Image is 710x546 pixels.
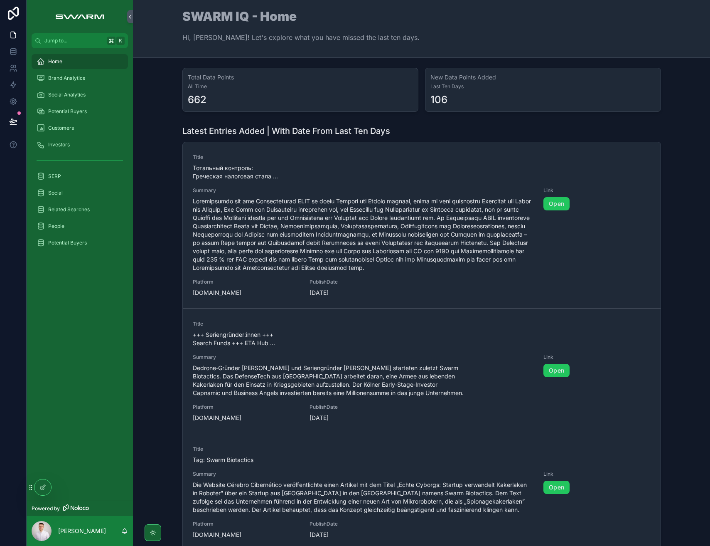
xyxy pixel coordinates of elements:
a: Customers [32,121,128,136]
div: 106 [430,93,447,106]
span: Title [193,321,339,327]
span: Jump to... [44,37,104,44]
h1: Latest Entries Added | With Date From Last Ten Days [182,125,390,137]
span: [DATE] [310,414,417,422]
button: Jump to...K [32,33,128,48]
span: Link [543,471,651,477]
a: Home [32,54,128,69]
span: Platform [193,404,300,410]
a: Open [543,481,570,494]
a: Social [32,185,128,200]
span: Tag: Swarm Biotactics [193,456,339,464]
span: Customers [48,125,74,131]
span: Title [193,446,339,452]
span: Die Website Cérebro Cibernético veröffentlichte einen Artikel mit dem Titel „Echte Cyborgs: Start... [193,481,534,514]
span: Title [193,154,339,161]
a: Potential Buyers [32,235,128,250]
div: 662 [188,93,206,106]
span: Link [543,354,651,361]
span: +++ Seriengründer:innen +++ Search Funds +++ ETA Hub ... [193,331,339,347]
a: Title+++ Seriengründer:innen +++ Search Funds +++ ETA Hub ...SummaryDedrone‑Gründer [PERSON_NAME]... [183,309,661,434]
span: Summary [193,471,534,477]
span: Тотальный контроль: Греческая налоговая стала ... [193,164,339,180]
h1: SWARM IQ - Home [182,10,420,22]
span: Link [543,187,651,194]
span: PublishDate [310,404,417,410]
span: PublishDate [310,279,417,285]
span: Social [48,190,63,196]
span: Summary [193,187,534,194]
span: [DATE] [310,289,417,297]
span: PublishDate [310,521,417,527]
a: People [32,219,128,234]
span: Brand Analytics [48,75,85,82]
p: Hi, [PERSON_NAME]! Let's explore what you have missed the last ten days. [182,32,420,42]
a: SERP [32,169,128,184]
span: Potential Buyers [48,240,87,246]
span: Home [48,58,62,65]
a: Open [543,364,570,377]
span: SERP [48,173,61,180]
a: Related Searches [32,202,128,217]
a: Brand Analytics [32,71,128,86]
span: Platform [193,521,300,527]
span: Last Ten Days [430,83,656,90]
span: [DATE] [310,531,417,539]
a: Social Analytics [32,87,128,102]
div: scrollable content [27,48,133,261]
a: Open [543,197,570,210]
span: K [117,37,124,44]
a: TitleТотальный контроль: Греческая налоговая стала ...SummaryLoremipsumdo sit ame Consecteturad E... [183,142,661,309]
span: Related Searches [48,206,90,213]
span: Dedrone‑Gründer [PERSON_NAME] und Seriengründer [PERSON_NAME] starteten zuletzt Swarm Biotactics.... [193,364,534,397]
span: [DOMAIN_NAME] [193,531,300,539]
span: Potential Buyers [48,108,87,115]
h3: New Data Points Added [430,73,656,82]
span: Social Analytics [48,91,86,98]
a: Investors [32,137,128,152]
span: People [48,223,64,230]
a: Potential Buyers [32,104,128,119]
span: Investors [48,141,70,148]
p: [PERSON_NAME] [58,527,106,535]
h3: Total Data Points [188,73,413,82]
span: Platform [193,279,300,285]
img: App logo [51,10,108,23]
span: [DOMAIN_NAME] [193,414,300,422]
span: Powered by [32,505,60,512]
span: [DOMAIN_NAME] [193,289,300,297]
span: All Time [188,83,413,90]
span: Loremipsumdo sit ame Consecteturad ELIT se doeiu Tempori utl Etdolo magnaal, enima mi veni quisno... [193,197,534,272]
span: Summary [193,354,534,361]
a: Powered by [27,501,133,516]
